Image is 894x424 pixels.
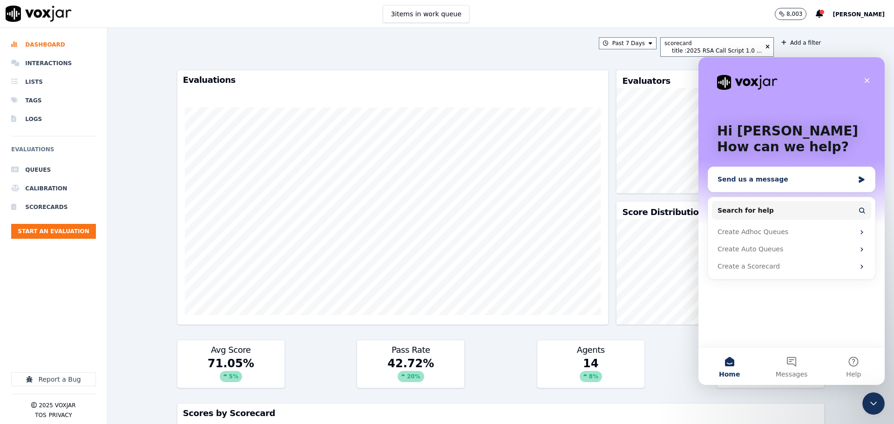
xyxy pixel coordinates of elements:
h3: Evaluations [183,76,603,84]
button: 8,003 [775,8,806,20]
h3: Avg Score [183,346,279,354]
button: 8,003 [775,8,816,20]
span: [PERSON_NAME] [833,11,885,18]
div: scorecard [664,40,762,47]
a: Dashboard [11,35,96,54]
div: 71.05 % [177,356,284,388]
a: Calibration [11,179,96,198]
button: Start an Evaluation [11,224,96,239]
a: Tags [11,91,96,110]
div: 42.72 % [357,356,464,388]
div: 20 % [398,371,424,382]
div: title : 2025 RSA Call Script 1.0 ... [672,47,762,54]
h3: Scores by Scorecard [183,409,819,417]
h3: Agents [543,346,639,354]
p: 2025 Voxjar [39,402,75,409]
h3: Evaluators [622,77,670,85]
a: Queues [11,161,96,179]
a: Interactions [11,54,96,73]
div: 5 % [220,371,242,382]
iframe: Intercom live chat [698,57,885,385]
img: voxjar logo [6,6,72,22]
h6: Evaluations [11,144,96,161]
button: [PERSON_NAME] [833,8,894,20]
p: 8,003 [786,10,802,18]
button: Add a filter [778,37,825,48]
h3: Score Distribution [622,208,704,216]
a: Scorecards [11,198,96,216]
button: Past 7 Days [599,37,657,49]
div: 14 [537,356,644,388]
a: Lists [11,73,96,91]
button: Privacy [49,411,72,419]
iframe: Intercom live chat [862,392,885,415]
button: 3items in work queue [383,5,469,23]
div: 8 % [580,371,602,382]
button: TOS [35,411,46,419]
a: Logs [11,110,96,128]
h3: Pass Rate [363,346,459,354]
button: scorecard title :2025 RSA Call Script 1.0 ... [660,37,774,57]
button: Report a Bug [11,372,96,386]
